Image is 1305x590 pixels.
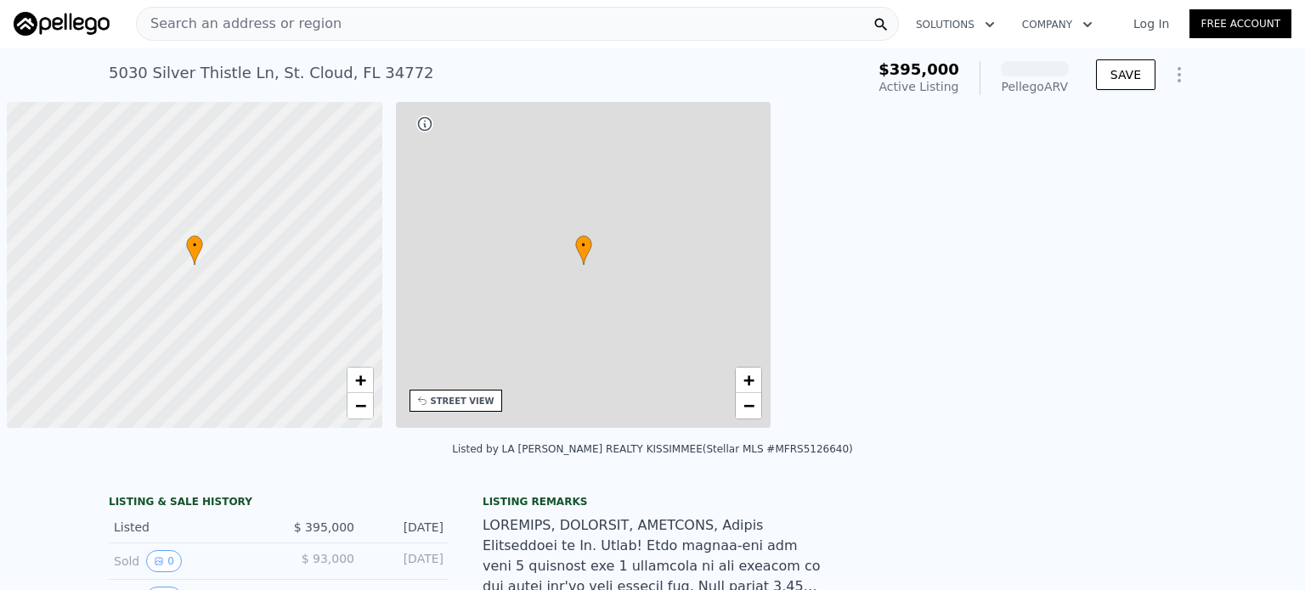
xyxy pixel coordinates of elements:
[483,495,822,509] div: Listing remarks
[302,552,354,565] span: $ 93,000
[347,368,373,393] a: Zoom in
[354,395,365,416] span: −
[137,14,342,34] span: Search an address or region
[1001,78,1069,95] div: Pellego ARV
[431,395,494,407] div: STREET VIEW
[186,235,203,265] div: •
[743,395,754,416] span: −
[575,235,592,265] div: •
[114,550,265,572] div: Sold
[114,519,265,536] div: Listed
[1096,59,1155,90] button: SAVE
[109,61,434,85] div: 5030 Silver Thistle Ln , St. Cloud , FL 34772
[368,519,443,536] div: [DATE]
[354,369,365,391] span: +
[878,60,959,78] span: $395,000
[743,369,754,391] span: +
[736,368,761,393] a: Zoom in
[14,12,110,36] img: Pellego
[902,9,1008,40] button: Solutions
[347,393,373,419] a: Zoom out
[186,238,203,253] span: •
[879,80,959,93] span: Active Listing
[1189,9,1291,38] a: Free Account
[146,550,182,572] button: View historical data
[452,443,853,455] div: Listed by LA [PERSON_NAME] REALTY KISSIMMEE (Stellar MLS #MFRS5126640)
[575,238,592,253] span: •
[294,520,354,534] span: $ 395,000
[1162,58,1196,92] button: Show Options
[1008,9,1106,40] button: Company
[736,393,761,419] a: Zoom out
[1113,15,1189,32] a: Log In
[368,550,443,572] div: [DATE]
[109,495,449,512] div: LISTING & SALE HISTORY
